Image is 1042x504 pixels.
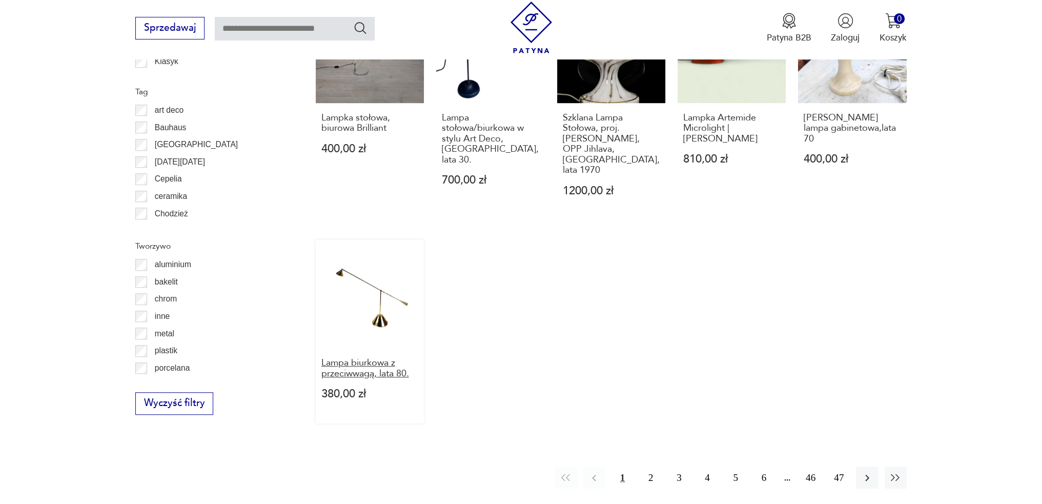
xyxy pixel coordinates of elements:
img: Ikona medalu [781,13,797,29]
p: 1200,00 zł [562,186,660,196]
p: Bauhaus [155,121,187,134]
p: porcelit [155,378,180,392]
button: Zaloguj [831,13,860,44]
p: inne [155,310,170,323]
button: 1 [611,467,634,489]
button: Szukaj [353,21,368,35]
p: aluminium [155,258,191,271]
img: Ikonka użytkownika [837,13,853,29]
button: Sprzedawaj [135,17,205,39]
p: 810,00 zł [683,154,781,165]
p: chrom [155,292,177,306]
p: Zaloguj [831,32,860,44]
button: 4 [696,467,718,489]
p: Patyna B2B [767,32,811,44]
p: metal [155,327,174,340]
h3: Lampa stołowa/biurkowa w stylu Art Deco, [GEOGRAPHIC_DATA], lata 30. [442,113,539,165]
button: 6 [753,467,775,489]
p: Tag [135,85,286,98]
p: art deco [155,104,183,117]
h3: Szklana Lampa Stołowa, proj. [PERSON_NAME], OPP Jihlava, [GEOGRAPHIC_DATA], lata 1970 [562,113,660,175]
p: ceramika [155,190,187,203]
button: Patyna B2B [767,13,811,44]
a: Ikona medaluPatyna B2B [767,13,811,44]
button: Wyczyść filtry [135,392,213,415]
p: plastik [155,344,177,357]
h3: [PERSON_NAME] lampa gabinetowa,lata 70 [804,113,901,144]
p: 400,00 zł [804,154,901,165]
p: [DATE][DATE] [155,155,205,169]
a: Lampa biurkowa z przeciwwagą, lata 80.Lampa biurkowa z przeciwwagą, lata 80.380,00 zł [316,240,424,424]
p: 400,00 zł [321,144,419,154]
button: 47 [828,467,850,489]
p: 700,00 zł [442,175,539,186]
h3: Lampka stołowa, biurowa Brilliant [321,113,419,134]
h3: Lampka Artemide Microlight | [PERSON_NAME] [683,113,781,144]
p: Tworzywo [135,239,286,253]
a: Sprzedawaj [135,25,205,33]
p: Ćmielów [155,224,186,237]
p: 380,00 zł [321,389,419,399]
p: Chodzież [155,207,188,220]
button: 46 [800,467,822,489]
button: 0Koszyk [880,13,907,44]
p: Cepelia [155,172,182,186]
button: 2 [640,467,662,489]
button: 3 [668,467,690,489]
div: 0 [894,13,905,24]
button: 5 [725,467,747,489]
img: Ikona koszyka [885,13,901,29]
h3: Lampa biurkowa z przeciwwagą, lata 80. [321,358,419,379]
p: porcelana [155,361,190,375]
p: Koszyk [880,32,907,44]
p: bakelit [155,275,178,289]
p: [GEOGRAPHIC_DATA] [155,138,238,151]
p: Klasyk [155,55,178,68]
img: Patyna - sklep z meblami i dekoracjami vintage [505,2,557,53]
